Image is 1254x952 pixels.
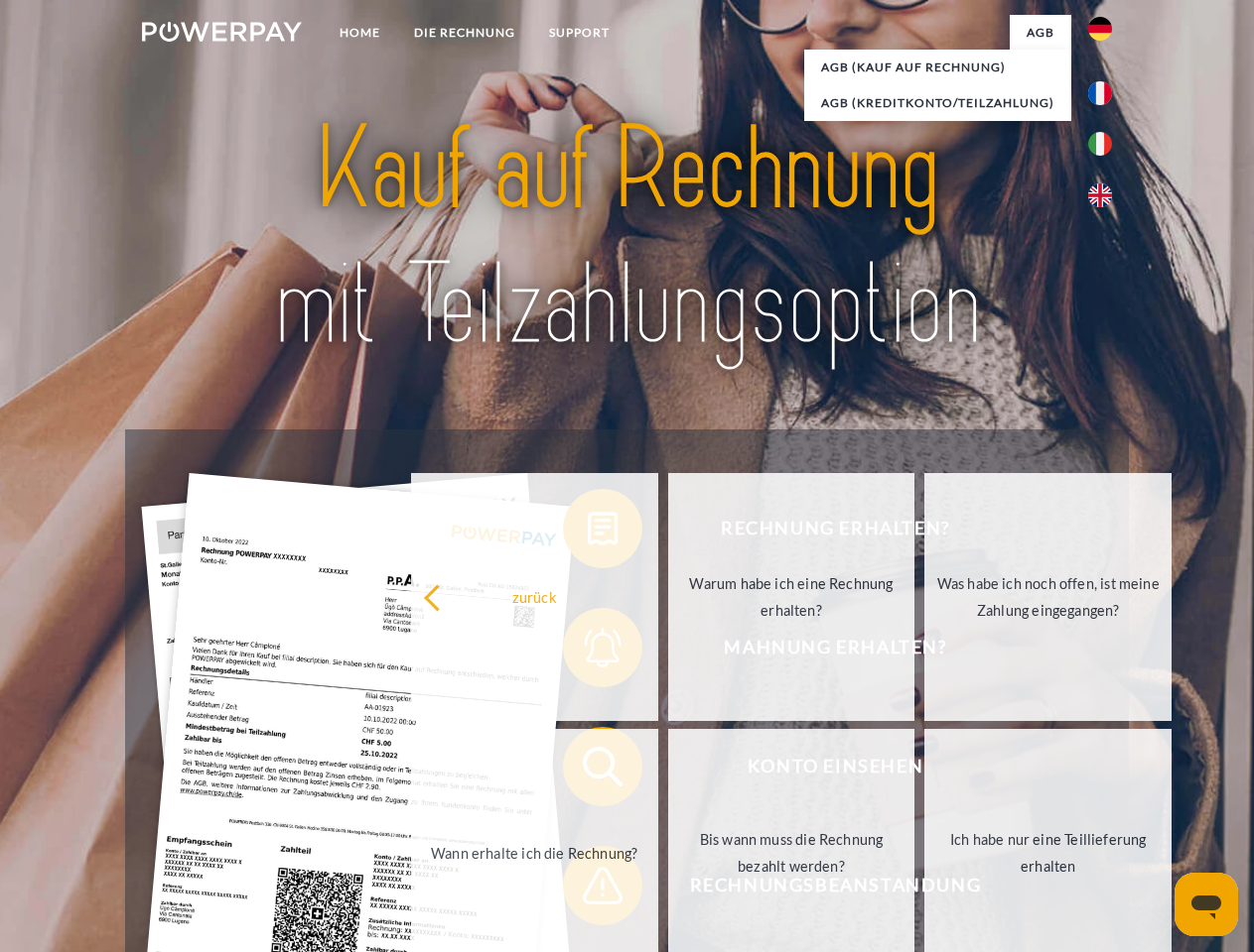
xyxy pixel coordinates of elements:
[1088,132,1112,156] img: it
[680,826,904,880] div: Bis wann muss die Rechnung bezahlt werden?
[323,15,397,51] a: Home
[1088,183,1112,207] img: en
[423,839,646,866] div: Wann erhalte ich die Rechnung?
[190,95,1064,380] img: title-powerpay_de.svg
[1088,81,1112,105] img: fr
[532,15,627,51] a: SUPPORT
[1010,15,1071,51] a: agb
[936,570,1160,624] div: Was habe ich noch offen, ist meine Zahlung eingegangen?
[1088,17,1112,41] img: de
[397,15,532,51] a: DIE RECHNUNG
[142,22,302,42] img: logo-powerpay-white.svg
[804,50,1071,85] a: AGB (Kauf auf Rechnung)
[1175,873,1238,936] iframe: Schaltfläche zum Öffnen des Messaging-Fensters
[804,85,1071,121] a: AGB (Kreditkonto/Teilzahlung)
[924,473,1172,721] a: Was habe ich noch offen, ist meine Zahlung eingegangen?
[423,583,646,610] div: zurück
[680,570,904,624] div: Warum habe ich eine Rechnung erhalten?
[936,826,1160,880] div: Ich habe nur eine Teillieferung erhalten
